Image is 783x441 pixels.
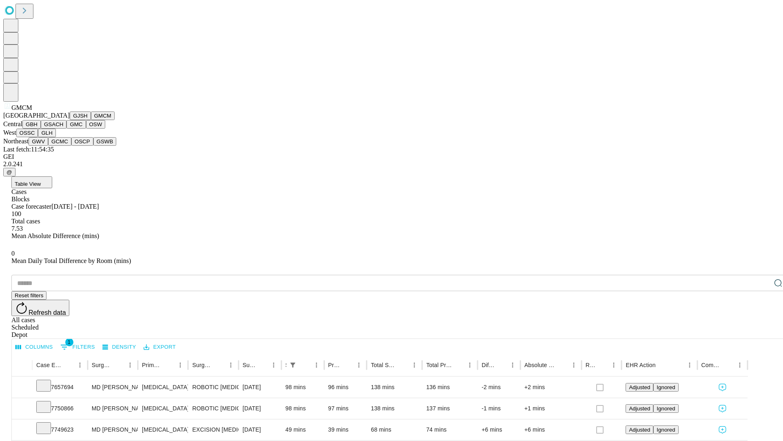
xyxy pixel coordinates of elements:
[214,359,225,371] button: Sort
[3,138,29,145] span: Northeast
[629,405,650,412] span: Adjusted
[243,377,277,398] div: [DATE]
[11,300,69,316] button: Refresh data
[342,359,353,371] button: Sort
[92,377,134,398] div: MD [PERSON_NAME] [PERSON_NAME]
[3,160,780,168] div: 2.0.241
[397,359,409,371] button: Sort
[371,419,418,440] div: 68 mins
[299,359,311,371] button: Sort
[653,404,678,413] button: Ignored
[11,104,32,111] span: GMCM
[586,362,596,368] div: Resolved in EHR
[91,111,115,120] button: GMCM
[22,120,41,129] button: GBH
[16,381,28,395] button: Expand
[7,169,12,175] span: @
[66,120,86,129] button: GMC
[328,362,341,368] div: Predicted In Room Duration
[371,398,418,419] div: 138 mins
[608,359,619,371] button: Menu
[328,377,363,398] div: 96 mins
[328,419,363,440] div: 39 mins
[287,359,299,371] div: 1 active filter
[426,398,473,419] div: 137 mins
[626,404,653,413] button: Adjusted
[524,362,556,368] div: Absolute Difference
[163,359,175,371] button: Sort
[15,292,43,298] span: Reset filters
[11,218,40,225] span: Total cases
[124,359,136,371] button: Menu
[482,377,516,398] div: -2 mins
[11,176,52,188] button: Table View
[371,377,418,398] div: 138 mins
[243,419,277,440] div: [DATE]
[482,419,516,440] div: +6 mins
[3,146,54,153] span: Last fetch: 11:54:35
[568,359,580,371] button: Menu
[626,383,653,392] button: Adjusted
[426,362,452,368] div: Total Predicted Duration
[36,362,62,368] div: Case Epic Id
[371,362,396,368] div: Total Scheduled Duration
[285,377,320,398] div: 98 mins
[11,225,23,232] span: 7.53
[701,362,722,368] div: Comments
[243,398,277,419] div: [DATE]
[328,398,363,419] div: 97 mins
[524,398,577,419] div: +1 mins
[495,359,507,371] button: Sort
[684,359,695,371] button: Menu
[11,250,15,257] span: 0
[16,129,38,137] button: OSSC
[653,383,678,392] button: Ignored
[36,398,84,419] div: 7750866
[629,427,650,433] span: Adjusted
[11,203,51,210] span: Case forecaster
[15,181,41,187] span: Table View
[36,419,84,440] div: 7749623
[13,341,55,354] button: Select columns
[285,398,320,419] div: 98 mins
[16,402,28,416] button: Expand
[63,359,74,371] button: Sort
[597,359,608,371] button: Sort
[409,359,420,371] button: Menu
[113,359,124,371] button: Sort
[92,419,134,440] div: MD [PERSON_NAME] [PERSON_NAME]
[657,384,675,390] span: Ignored
[3,120,22,127] span: Central
[70,111,91,120] button: GJSH
[464,359,476,371] button: Menu
[353,359,365,371] button: Menu
[48,137,71,146] button: GCMC
[11,210,21,217] span: 100
[734,359,745,371] button: Menu
[257,359,268,371] button: Sort
[175,359,186,371] button: Menu
[268,359,279,371] button: Menu
[74,359,86,371] button: Menu
[426,419,473,440] div: 74 mins
[36,377,84,398] div: 7657694
[653,425,678,434] button: Ignored
[71,137,93,146] button: OSCP
[11,232,99,239] span: Mean Absolute Difference (mins)
[524,377,577,398] div: +2 mins
[92,398,134,419] div: MD [PERSON_NAME] [PERSON_NAME]
[192,377,234,398] div: ROBOTIC [MEDICAL_DATA]
[507,359,518,371] button: Menu
[723,359,734,371] button: Sort
[65,338,73,346] span: 1
[192,419,234,440] div: EXCISION [MEDICAL_DATA] LESION EXCEPT [MEDICAL_DATA] TRUNK ETC 3.1 TO 4 CM
[657,427,675,433] span: Ignored
[41,120,66,129] button: GSACH
[311,359,322,371] button: Menu
[86,120,106,129] button: OSW
[287,359,299,371] button: Show filters
[482,398,516,419] div: -1 mins
[11,257,131,264] span: Mean Daily Total Difference by Room (mins)
[51,203,99,210] span: [DATE] - [DATE]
